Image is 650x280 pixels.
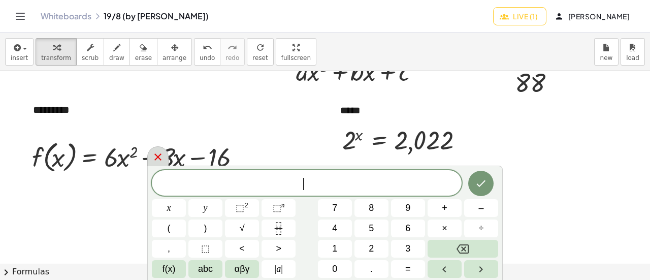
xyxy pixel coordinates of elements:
[600,54,613,61] span: new
[198,262,213,276] span: abc
[135,54,152,61] span: erase
[239,242,245,256] span: <
[41,54,71,61] span: transform
[11,54,28,61] span: insert
[303,178,309,190] span: ​
[262,240,296,258] button: Greater than
[275,262,283,276] span: a
[479,222,484,235] span: ÷
[167,201,171,215] span: x
[168,242,170,256] span: ,
[201,242,210,256] span: ⬚
[225,260,259,278] button: Greek alphabet
[275,264,277,274] span: |
[391,199,425,217] button: 9
[626,54,639,61] span: load
[502,12,538,21] span: Live (1)
[428,260,462,278] button: Left arrow
[162,262,176,276] span: f(x)
[442,222,447,235] span: ×
[262,199,296,217] button: Superscript
[82,54,99,61] span: scrub
[276,242,281,256] span: >
[391,260,425,278] button: Equals
[318,240,352,258] button: 1
[225,240,259,258] button: Less than
[227,42,237,54] i: redo
[5,38,34,66] button: insert
[405,222,410,235] span: 6
[464,199,498,217] button: Minus
[168,222,171,235] span: (
[405,201,410,215] span: 9
[76,38,104,66] button: scrub
[621,38,645,66] button: load
[478,201,483,215] span: –
[370,262,373,276] span: .
[152,220,186,237] button: (
[109,54,124,61] span: draw
[318,260,352,278] button: 0
[464,260,498,278] button: Right arrow
[428,240,498,258] button: Backspace
[157,38,192,66] button: arrange
[220,38,245,66] button: redoredo
[162,54,186,61] span: arrange
[273,203,281,213] span: ⬚
[332,222,337,235] span: 4
[188,260,222,278] button: Alphabet
[225,220,259,237] button: Square root
[236,203,244,213] span: ⬚
[391,220,425,237] button: 6
[104,38,130,66] button: draw
[152,260,186,278] button: Functions
[240,222,245,235] span: √
[262,220,296,237] button: Fraction
[235,262,250,276] span: αβγ
[41,11,91,21] a: Whiteboards
[262,260,296,278] button: Absolute value
[188,220,222,237] button: )
[405,242,410,256] span: 3
[354,199,388,217] button: 8
[225,199,259,217] button: Squared
[247,38,273,66] button: refreshreset
[152,199,186,217] button: x
[428,220,462,237] button: Times
[244,201,248,209] sup: 2
[281,264,283,274] span: |
[188,199,222,217] button: y
[252,54,268,61] span: reset
[468,171,494,196] button: Done
[255,42,265,54] i: refresh
[464,220,498,237] button: Divide
[200,54,215,61] span: undo
[332,242,337,256] span: 1
[281,201,285,209] sup: n
[548,7,638,25] button: [PERSON_NAME]
[405,262,411,276] span: =
[194,38,220,66] button: undoundo
[332,262,337,276] span: 0
[493,7,546,25] button: Live (1)
[442,201,447,215] span: +
[369,201,374,215] span: 8
[204,222,207,235] span: )
[281,54,311,61] span: fullscreen
[36,38,77,66] button: transform
[354,220,388,237] button: 5
[318,199,352,217] button: 7
[369,242,374,256] span: 2
[557,12,630,21] span: [PERSON_NAME]
[332,201,337,215] span: 7
[276,38,316,66] button: fullscreen
[369,222,374,235] span: 5
[188,240,222,258] button: Placeholder
[204,201,208,215] span: y
[428,199,462,217] button: Plus
[12,8,28,24] button: Toggle navigation
[203,42,212,54] i: undo
[354,260,388,278] button: .
[354,240,388,258] button: 2
[152,240,186,258] button: ,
